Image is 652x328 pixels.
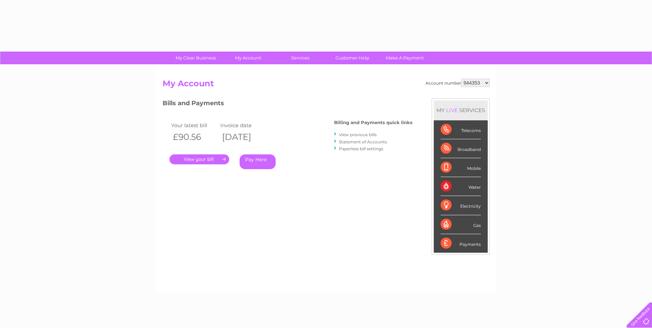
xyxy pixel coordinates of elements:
a: My Account [220,52,276,64]
a: My Clear Business [167,52,224,64]
td: Your latest bill [169,121,219,130]
div: MY SERVICES [434,100,488,120]
div: Electricity [441,196,481,215]
th: £90.56 [169,130,219,144]
a: View previous bills [339,132,377,137]
a: Pay Here [240,154,276,169]
a: Statement of Accounts [339,139,387,144]
div: Payments [441,234,481,253]
td: Invoice date [219,121,268,130]
a: Make A Payment [376,52,433,64]
a: Services [272,52,329,64]
div: Gas [441,215,481,234]
h4: Billing and Payments quick links [334,120,412,125]
th: [DATE] [219,130,268,144]
div: LIVE [445,107,459,113]
a: . [169,154,229,164]
div: Telecoms [441,120,481,139]
h3: Bills and Payments [163,98,412,110]
h2: My Account [163,79,490,92]
a: Customer Help [324,52,381,64]
div: Mobile [441,158,481,177]
div: Water [441,177,481,196]
div: Broadband [441,139,481,158]
div: Account number [426,79,490,87]
a: Paperless bill settings [339,146,383,151]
